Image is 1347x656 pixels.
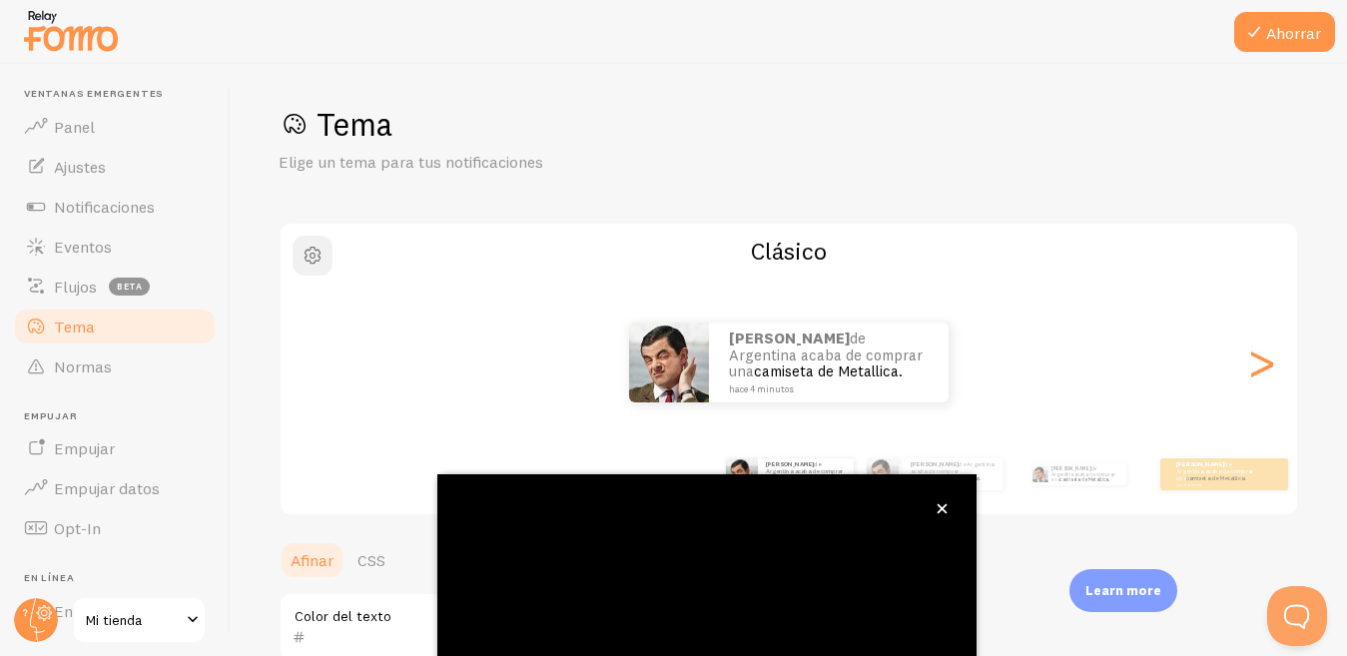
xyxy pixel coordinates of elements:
[86,611,142,629] font: Mi tienda
[24,87,164,100] font: Ventanas emergentes
[54,237,112,257] font: Eventos
[1245,328,1278,395] font: >
[54,117,95,137] font: Panel
[12,107,218,147] a: Panel
[317,105,392,144] font: Tema
[345,540,397,580] a: CSS
[729,328,850,347] font: [PERSON_NAME]
[54,317,95,336] font: Tema
[729,383,794,394] font: hace 4 minutos
[54,157,106,177] font: Ajustes
[754,361,903,380] font: camiseta de Metallica.
[921,474,981,482] font: camiseta de Metallica.
[726,458,758,490] img: Fomo
[911,460,959,468] font: [PERSON_NAME]
[751,236,827,266] font: Clásico
[1031,466,1047,482] img: Fomo
[766,460,844,481] font: de Argentina acaba de comprar una
[932,498,953,519] button: close,
[1176,460,1254,481] font: de Argentina acaba de comprar una
[1051,465,1091,471] font: [PERSON_NAME]
[1249,291,1273,434] div: Siguiente diapositiva
[766,460,814,468] font: [PERSON_NAME]
[54,356,112,376] font: Normas
[54,277,97,297] font: Flujos
[24,409,78,422] font: Empujar
[54,197,155,217] font: Notificaciones
[12,267,218,307] a: Flujos beta
[1267,586,1327,646] iframe: Ayuda Scout Beacon - Abierto
[54,438,115,458] font: Empujar
[911,460,995,481] font: de Argentina acaba de comprar una
[21,5,121,56] img: fomo-relay-logo-orange.svg
[1176,460,1224,468] font: [PERSON_NAME]
[12,591,218,631] a: En línea
[291,550,334,570] font: Afinar
[12,227,218,267] a: Eventos
[24,571,74,584] font: En línea
[629,323,709,402] img: Fomo
[12,508,218,548] a: Opt-In
[1059,476,1109,482] font: camiseta de Metallica.
[72,596,207,644] a: Mi tienda
[1085,581,1161,600] p: Learn more
[54,518,101,538] font: Opt-In
[54,478,160,498] font: Empujar datos
[12,307,218,346] a: Tema
[1186,474,1246,482] font: camiseta de Metallica.
[12,428,218,468] a: Empujar
[12,147,218,187] a: Ajustes
[867,458,899,490] img: Fomo
[279,152,543,172] font: Elige un tema para tus notificaciones
[117,281,143,292] font: beta
[1051,465,1114,482] font: de Argentina acaba de comprar una
[1069,569,1177,612] div: Learn more
[12,187,218,227] a: Notificaciones
[1176,482,1202,486] font: hace 4 minutos
[729,328,923,380] font: de Argentina acaba de comprar una
[357,550,385,570] font: CSS
[12,346,218,386] a: Normas
[279,540,345,580] a: Afinar
[12,468,218,508] a: Empujar datos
